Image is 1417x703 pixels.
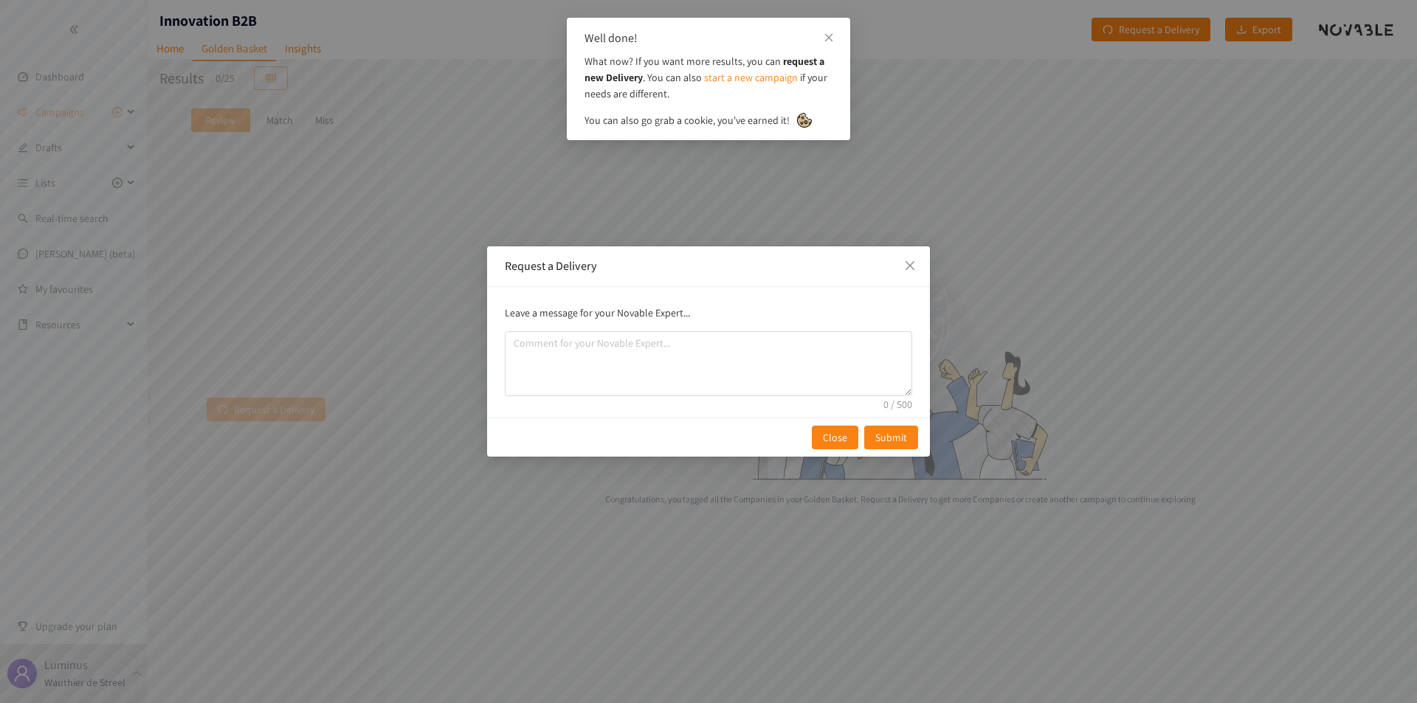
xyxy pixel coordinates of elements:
[704,71,798,84] a: start a new campaign
[890,246,930,286] button: Close
[823,429,847,446] span: Close
[824,32,834,43] span: close
[505,331,912,396] textarea: comment
[1176,544,1417,703] iframe: Chat Widget
[585,53,832,102] p: What now? If you want more results, you can . You can also if your needs are different.
[1176,544,1417,703] div: Widget de chat
[864,426,918,449] button: Submit
[812,426,858,449] button: Close
[505,258,912,274] div: Request a Delivery
[875,429,907,446] span: Submit
[585,30,832,47] div: Well done!
[505,305,912,321] p: Leave a message for your Novable Expert...
[585,112,790,128] span: You can also go grab a cookie, you've earned it!
[904,260,916,271] span: close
